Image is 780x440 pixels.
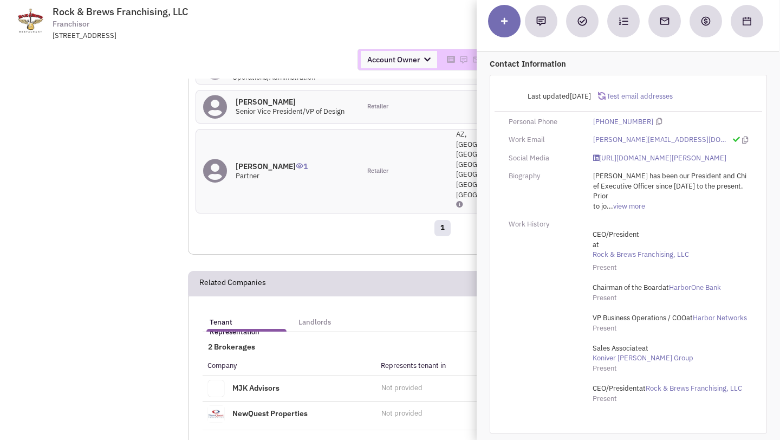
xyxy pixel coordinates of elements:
span: Rock & Brews Franchising, LLC [53,5,188,18]
img: Create a deal [700,16,711,27]
div: Social Media [502,153,586,164]
div: Personal Phone [502,117,586,127]
span: at [593,313,747,322]
a: [PERSON_NAME][EMAIL_ADDRESS][DOMAIN_NAME] [593,135,730,145]
span: Present [593,263,617,272]
span: Account Owner [361,51,437,68]
span: at [593,344,693,363]
img: icon-UserInteraction.png [296,163,303,169]
span: Partner [236,171,259,180]
a: Koniver [PERSON_NAME] Group [593,353,693,364]
a: NewQuest Properties [232,408,308,418]
span: at [593,283,721,292]
th: Company [203,356,376,376]
h4: [PERSON_NAME] [236,97,344,107]
div: Biography [502,171,586,182]
div: Last updated [502,86,598,107]
a: 1 [434,220,451,236]
span: [PERSON_NAME] has been our President and Chief Executive Officer since [DATE] to the present. Pri... [593,171,746,211]
span: Test email addresses [606,92,673,101]
span: Sales Associate [593,344,642,353]
span: Chairman of the Board [593,283,662,292]
a: [URL][DOMAIN_NAME][PERSON_NAME] [593,153,726,164]
span: Retailer [367,102,388,111]
span: Franchisor [53,18,89,30]
a: [PHONE_NUMBER] [593,117,653,127]
a: Tenant Representation [204,307,289,329]
span: at [593,384,742,393]
span: CEO/President [593,384,639,393]
a: HarborOne Bank [669,283,721,293]
span: AZ, [GEOGRAPHIC_DATA], [GEOGRAPHIC_DATA], [GEOGRAPHIC_DATA], [GEOGRAPHIC_DATA], [GEOGRAPHIC_DATA]... [456,130,526,199]
img: Send an email [659,16,670,27]
span: Present [593,293,617,302]
div: Work History [502,219,586,230]
img: Schedule a Meeting [743,17,751,25]
a: Rock & Brews Franchising, LLC [593,250,766,260]
a: Rock & Brews Franchising, LLC [646,384,742,394]
span: Senior Vice President/VP of Design [236,107,344,116]
div: [STREET_ADDRESS] [53,31,335,41]
span: 2 Brokerages [203,342,255,352]
span: Not provided [381,409,422,418]
span: CEO/President [593,230,766,240]
span: [DATE] [570,92,591,101]
a: view more [613,202,645,212]
img: Please add to your accounts [472,55,481,64]
span: Retailer [367,167,388,176]
h2: Related Companies [199,271,266,295]
img: Add a note [536,16,546,26]
a: Landlords [293,307,336,329]
h5: Landlords [298,318,331,327]
span: 1 [296,153,308,171]
h4: [PERSON_NAME] [236,161,308,171]
span: VP Business Operations / COO [593,313,686,322]
th: Represents tenant in [376,356,541,376]
span: at [593,230,766,262]
span: Present [593,394,617,403]
img: Please add to your accounts [459,55,468,64]
span: Not provided [381,383,422,392]
h5: Tenant Representation [210,318,283,337]
span: Present [593,323,617,333]
span: Present [593,364,617,373]
a: Harbor Networks [693,313,747,323]
p: Contact Information [490,58,767,69]
img: Add a Task [577,16,587,26]
div: Work Email [502,135,586,145]
img: Subscribe to a cadence [619,16,628,26]
a: MJK Advisors [232,383,279,392]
